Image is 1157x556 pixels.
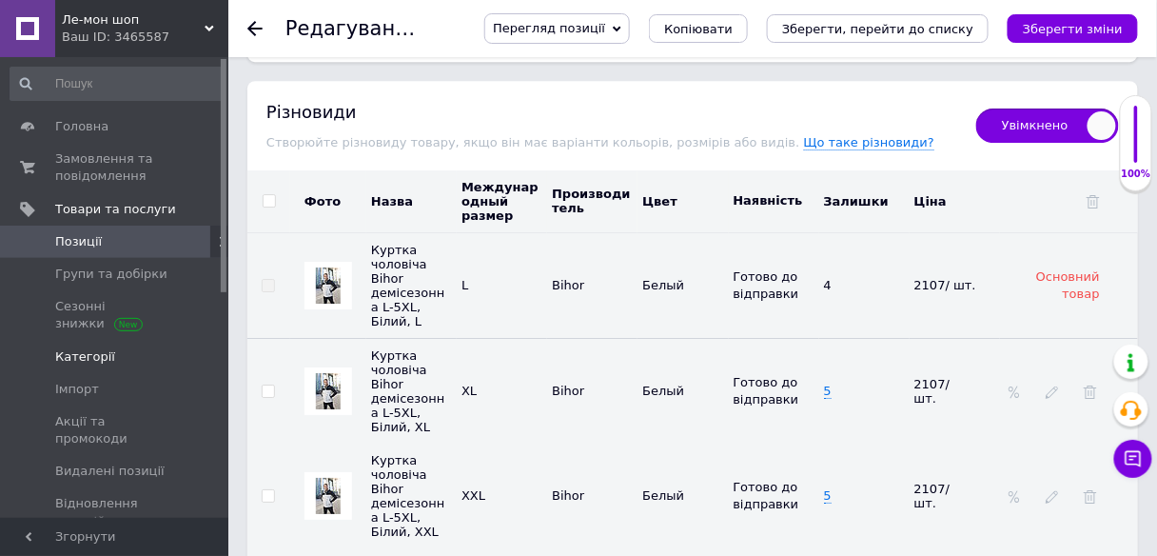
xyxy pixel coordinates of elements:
[55,266,167,283] span: Групи та добірки
[55,348,115,366] span: Категорії
[62,29,228,46] div: Ваш ID: 3465587
[19,19,253,197] body: Редактор, 74638B5E-567D-495C-8936-93C51191D619
[371,348,444,434] span: Куртка чоловіча Bihor демісезонна L-5XL, Білий, XL
[642,384,684,398] span: Белый
[782,22,973,36] i: Зберегти, перейти до списку
[819,170,910,233] th: Залишки
[547,233,637,339] td: Дані основного товару
[247,21,263,36] div: Повернутися назад
[637,233,728,339] td: Дані основного товару
[55,298,176,332] span: Сезонні знижки
[910,170,1000,233] th: Ціна
[914,377,950,406] span: 2107/ шт.
[55,413,176,447] span: Акції та промокоди
[642,488,684,503] span: Белый
[914,278,976,292] span: 2107/ шт.
[824,488,832,504] span: 5
[910,233,1000,339] td: Дані основного товару
[55,233,102,250] span: Позиції
[461,278,468,292] span: L
[767,14,989,43] button: Зберегти, перейти до списку
[734,375,799,407] span: Готово до відправки
[804,135,935,150] span: Що таке різновиди?
[1023,22,1123,36] i: Зберегти зміни
[461,180,539,223] span: Международный размер
[552,187,631,215] span: Производитель
[290,170,366,233] th: Фото
[976,109,1119,143] span: Увімкнено
[642,278,684,292] span: Белый
[55,463,165,480] span: Видалені позиції
[62,11,205,29] span: Ле-мон шоп
[729,170,819,233] th: Наявність
[824,384,832,399] span: 5
[266,135,804,149] span: Створюйте різновиду товару, якщо він має варіанти кольорів, розмірів або видів.
[55,150,176,185] span: Замовлення та повідомлення
[457,233,547,339] td: Дані основного товару
[1120,95,1152,191] div: 100% Якість заповнення
[729,233,819,339] td: Дані основного товару
[824,278,832,292] span: Дані основного товару
[371,453,444,539] span: Куртка чоловіча Bihor демісезонна L-5XL, Білий, XXL
[55,381,99,398] span: Імпорт
[552,278,584,292] span: Bihor
[1114,440,1152,478] button: Чат з покупцем
[493,21,605,35] span: Перегляд позиції
[1121,168,1151,181] div: 100%
[552,384,584,398] span: Bihor
[1008,14,1138,43] button: Зберегти зміни
[461,384,477,398] span: XL
[266,100,957,124] div: Різновиди
[734,269,799,301] span: Готово до відправки
[1036,269,1100,301] span: Основний товар
[734,480,799,511] span: Готово до відправки
[461,488,485,503] span: XXL
[55,201,176,218] span: Товари та послуги
[55,118,108,135] span: Головна
[664,22,733,36] span: Копіювати
[642,194,677,208] span: Цвет
[10,67,225,101] input: Пошук
[19,19,253,217] body: Редактор, 2EC69B04-ABA6-47AF-8766-52D3749F0259
[366,170,457,233] th: Назва
[55,495,176,529] span: Відновлення позицій
[649,14,748,43] button: Копіювати
[914,482,950,510] span: 2107/ шт.
[285,17,1037,40] h1: Редагування позиції: Куртка чоловіча Bihor демісезонна L-5XL, Білий, L
[552,488,584,503] span: Bihor
[371,243,444,328] span: Куртка чоловіча Bihor демісезонна L-5XL, Білий, L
